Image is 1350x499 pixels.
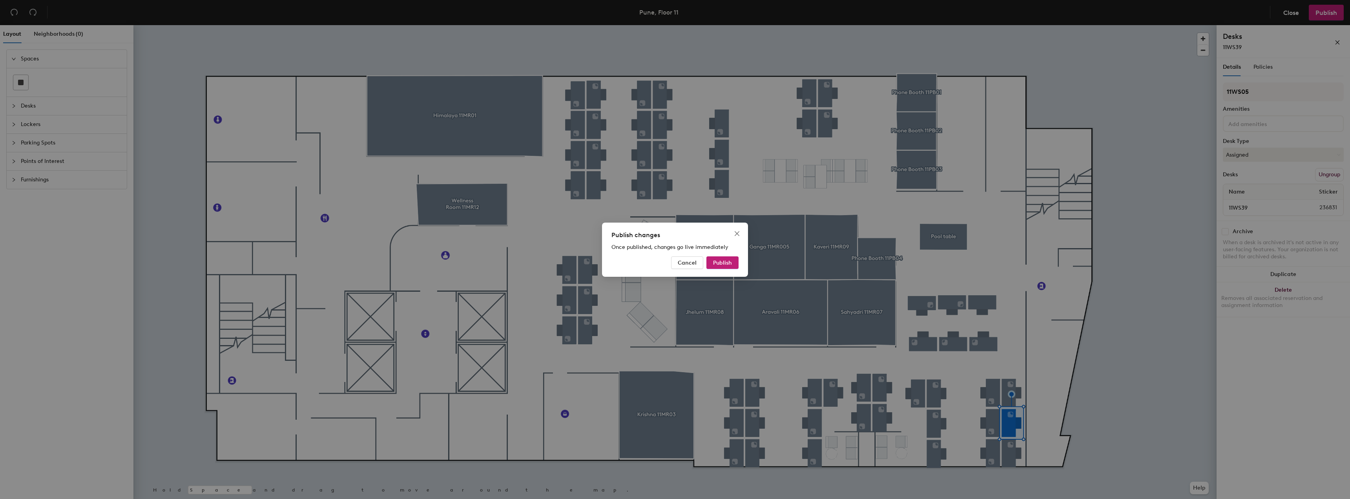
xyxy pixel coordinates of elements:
button: Cancel [671,256,703,269]
span: Close [731,230,743,237]
span: Publish [713,259,732,266]
div: Publish changes [611,230,739,240]
button: Close [731,227,743,240]
button: Publish [706,256,739,269]
span: Once published, changes go live immediately [611,244,728,250]
span: Cancel [678,259,697,266]
span: close [734,230,740,237]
